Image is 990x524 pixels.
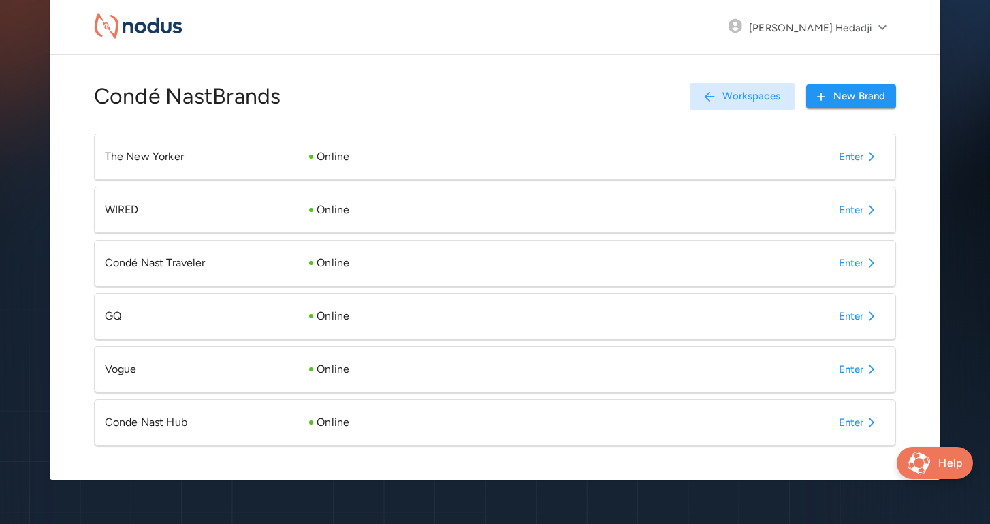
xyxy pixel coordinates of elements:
div: Conde Nast Hub [105,414,300,431]
button: Enter [833,251,886,275]
div: Online [309,149,349,165]
div: Vogue [105,361,300,377]
div: GQ [105,308,300,324]
div: Online [309,308,349,324]
div: Condé Nast Traveler [105,255,300,271]
div: Online [309,414,349,431]
div: Online [309,202,349,218]
button: Enter [833,357,886,382]
div: The New Yorker [105,149,300,165]
button: Enter [833,198,886,222]
h4: Condé Nast Brands [94,83,281,110]
div: WIRED [105,202,300,218]
div: Online [309,361,349,377]
div: [PERSON_NAME] Hedadji [749,20,872,36]
button: Enter [833,144,886,169]
button: New Brand [806,84,896,108]
button: [PERSON_NAME] Hedadji [744,7,896,44]
button: Enter [833,304,886,328]
div: Online [309,255,349,271]
img: nodus-logo-blue.780ba756324a2665435711d6edc69f70.svg [94,13,182,39]
button: Enter [833,410,886,435]
button: Workspaces [690,83,795,110]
